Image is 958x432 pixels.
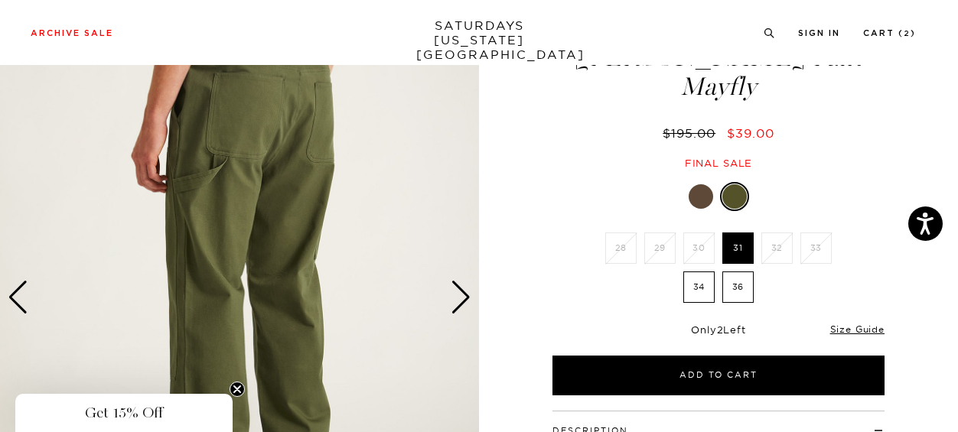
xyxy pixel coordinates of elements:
[683,271,715,303] label: 34
[552,356,885,395] button: Add to Cart
[722,232,754,264] label: 31
[717,323,724,336] span: 2
[830,323,885,335] a: Size Guide
[904,31,911,37] small: 2
[8,281,28,314] div: Previous slide
[85,404,163,422] span: Get 15% Off
[550,157,887,170] div: Final sale
[727,125,774,141] span: $39.00
[451,281,471,314] div: Next slide
[230,382,245,397] button: Close teaser
[15,394,233,432] div: Get 15% OffClose teaser
[31,29,113,37] a: Archive Sale
[798,29,840,37] a: Sign In
[552,323,885,336] div: Only Left
[550,74,887,99] span: Mayfly
[722,271,754,303] label: 36
[550,45,887,99] h1: [PERSON_NAME] Pant
[416,18,543,62] a: SATURDAYS[US_STATE][GEOGRAPHIC_DATA]
[663,125,722,141] del: $195.00
[863,29,916,37] a: Cart (2)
